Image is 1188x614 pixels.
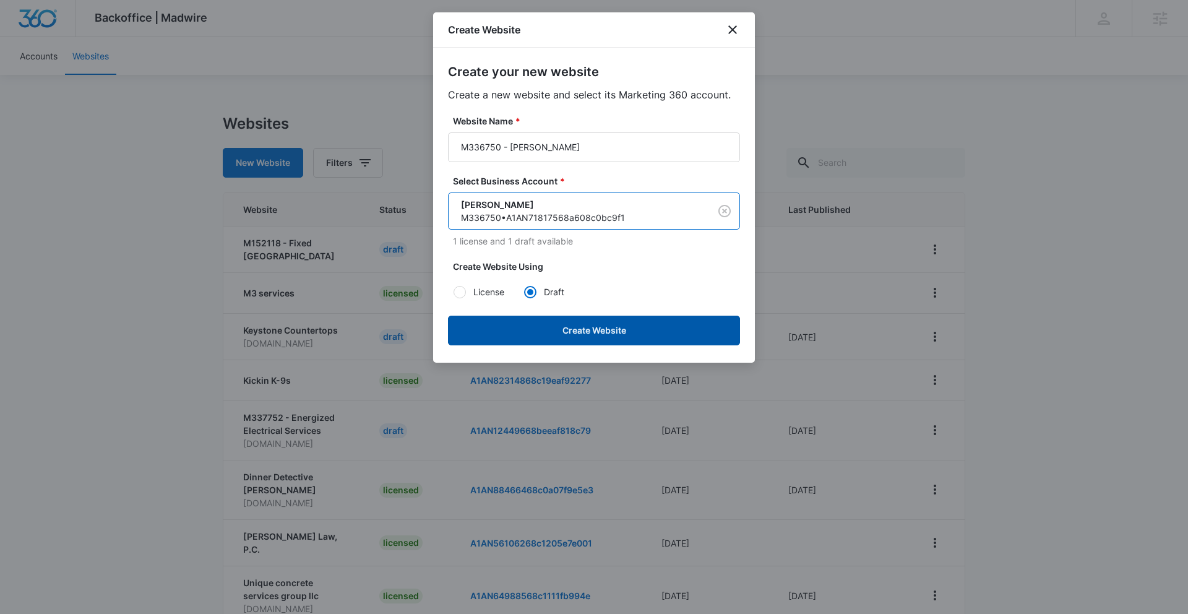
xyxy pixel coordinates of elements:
[448,316,740,345] button: Create Website
[461,198,692,211] p: [PERSON_NAME]
[725,22,740,37] button: close
[448,87,740,102] p: Create a new website and select its Marketing 360 account.
[453,285,523,298] label: License
[453,175,745,188] label: Select Business Account
[715,201,734,221] button: Clear
[523,285,594,298] label: Draft
[448,63,740,81] h2: Create your new website
[453,235,740,248] p: 1 license and 1 draft available
[448,22,520,37] h1: Create Website
[453,115,745,128] label: Website Name
[453,260,745,273] label: Create Website Using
